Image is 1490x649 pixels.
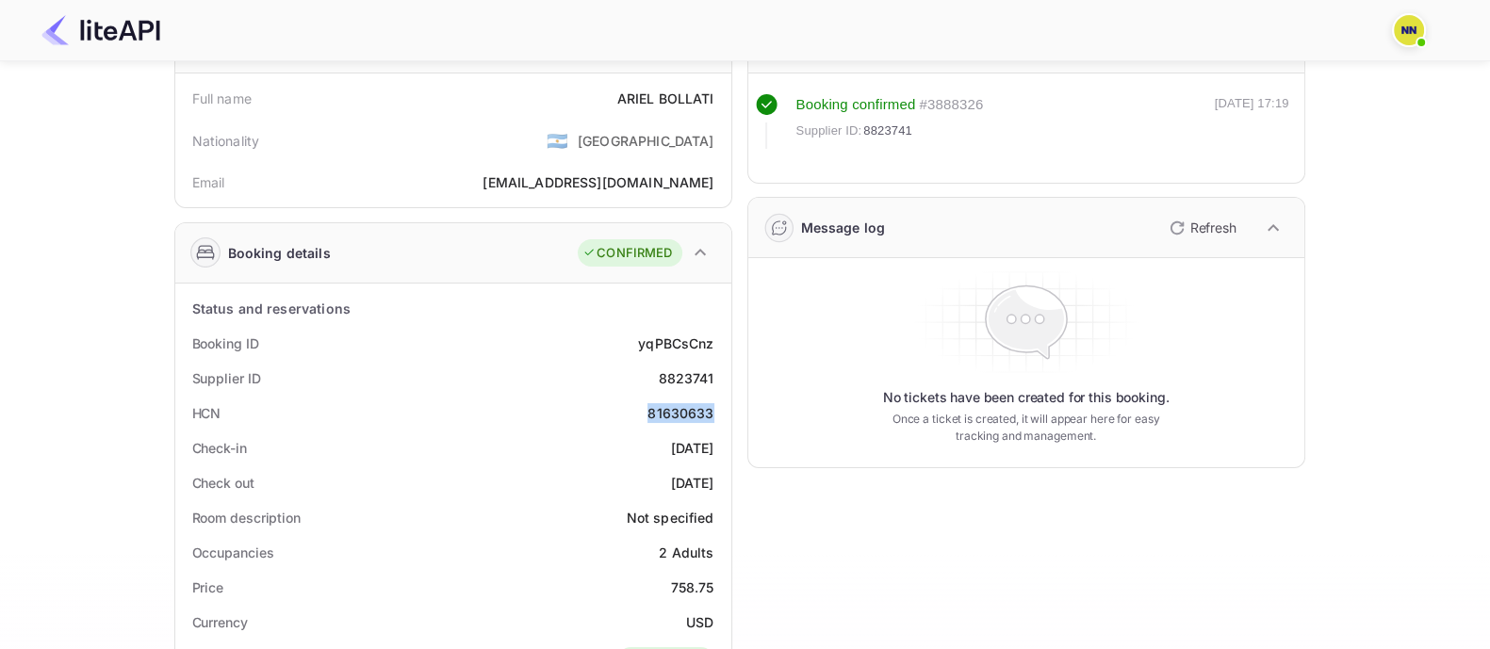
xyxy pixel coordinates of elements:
[796,94,916,116] div: Booking confirmed
[578,131,714,151] div: [GEOGRAPHIC_DATA]
[192,368,261,388] div: Supplier ID
[192,438,247,458] div: Check-in
[192,473,254,493] div: Check out
[638,333,713,353] div: yqPBCsCnz
[192,333,259,353] div: Booking ID
[192,612,248,632] div: Currency
[192,508,301,527] div: Room description
[671,438,714,458] div: [DATE]
[658,368,713,388] div: 8823741
[919,94,983,116] div: # 3888326
[192,172,225,192] div: Email
[1394,15,1424,45] img: N/A N/A
[647,403,713,423] div: 81630633
[192,299,351,318] div: Status and reservations
[671,577,714,597] div: 758.75
[617,89,714,108] div: ARIEL BOLLATI
[1190,218,1236,237] p: Refresh
[1215,94,1289,149] div: [DATE] 17:19
[883,388,1170,407] p: No tickets have been created for this booking.
[192,577,224,597] div: Price
[192,131,260,151] div: Nationality
[1158,213,1244,243] button: Refresh
[547,123,568,157] span: United States
[877,411,1175,445] p: Once a ticket is created, it will appear here for easy tracking and management.
[582,244,672,263] div: CONFIRMED
[627,508,714,527] div: Not specified
[671,473,714,493] div: [DATE]
[796,122,862,140] span: Supplier ID:
[686,612,713,632] div: USD
[659,543,713,562] div: 2 Adults
[192,403,221,423] div: HCN
[192,89,252,108] div: Full name
[863,122,912,140] span: 8823741
[801,218,886,237] div: Message log
[483,172,713,192] div: [EMAIL_ADDRESS][DOMAIN_NAME]
[41,15,160,45] img: LiteAPI Logo
[228,243,331,263] div: Booking details
[192,543,274,562] div: Occupancies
